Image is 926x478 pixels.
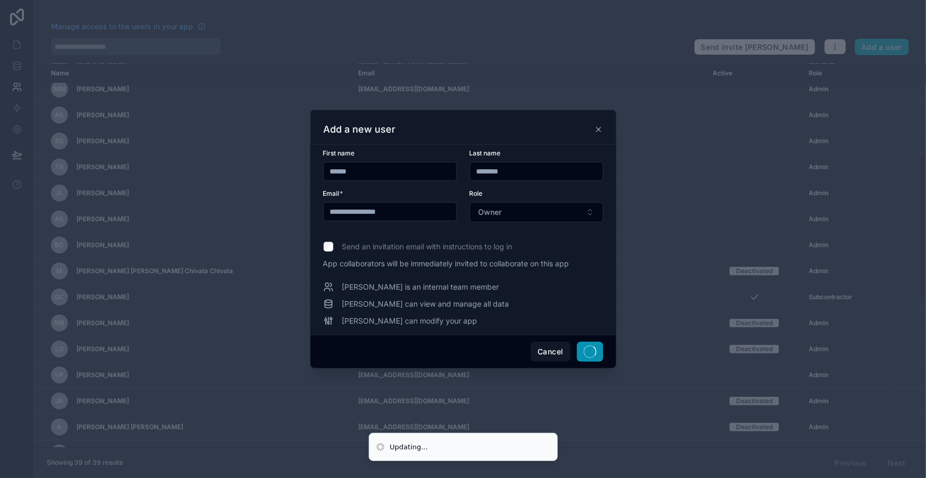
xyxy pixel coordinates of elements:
span: [PERSON_NAME] can modify your app [342,316,478,326]
button: Cancel [531,342,570,362]
span: Email [323,189,340,197]
span: [PERSON_NAME] is an internal team member [342,282,499,292]
span: Send an invitation email with instructions to log in [342,241,513,252]
h3: Add a new user [324,123,396,136]
span: [PERSON_NAME] can view and manage all data [342,299,509,309]
button: Select Button [470,202,603,222]
span: Owner [479,207,502,218]
div: Updating... [390,442,428,453]
span: First name [323,149,355,157]
input: Send an invitation email with instructions to log in [323,241,334,252]
span: Role [470,189,483,197]
span: Last name [470,149,501,157]
span: App collaborators will be immediately invited to collaborate on this app [323,258,603,269]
